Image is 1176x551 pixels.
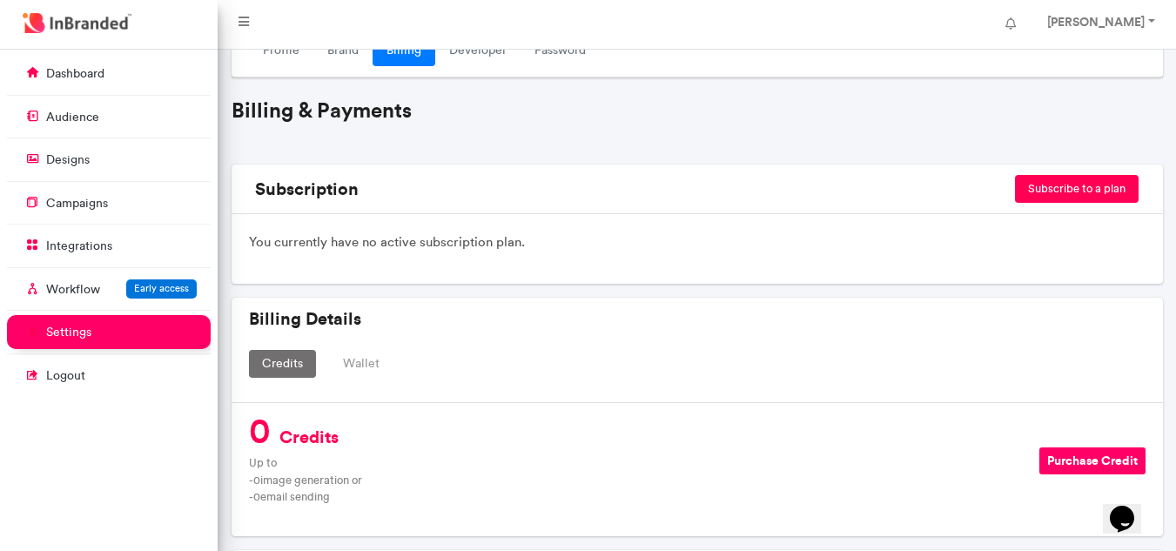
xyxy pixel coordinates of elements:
a: Billing [373,35,435,66]
a: Profile [249,35,313,66]
span: Credits [279,426,339,447]
p: Up to - 0 image generation or - 0 email sending [249,454,1026,505]
iframe: chat widget [1103,481,1159,534]
a: audience [7,100,211,133]
a: integrations [7,229,211,262]
h5: Subscription [249,178,548,199]
p: Workflow [46,281,100,299]
p: logout [46,367,85,385]
h4: 0 [249,420,339,447]
h4: Billing & Payments [232,98,1163,124]
p: You currently have no active subscription plan. [249,232,1146,252]
p: settings [46,324,91,341]
span: Early access [134,282,189,294]
p: campaigns [46,195,108,212]
p: audience [46,109,99,126]
h5: Billing Details [249,308,1146,329]
a: Brand [313,35,373,66]
a: Password [521,35,600,66]
a: [PERSON_NAME] [1030,7,1169,42]
p: designs [46,151,90,169]
p: integrations [46,238,112,255]
img: InBranded Logo [18,9,136,37]
a: dashboard [7,57,211,90]
button: Credits [249,350,316,378]
strong: [PERSON_NAME] [1047,14,1145,30]
button: Wallet [330,350,393,378]
a: Developer [435,35,521,66]
a: WorkflowEarly access [7,272,211,306]
button: Purchase Credit [1039,447,1146,474]
a: designs [7,143,211,176]
a: settings [7,315,211,348]
button: Subscribe to a plan [1015,175,1139,203]
a: campaigns [7,186,211,219]
p: dashboard [46,65,104,83]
